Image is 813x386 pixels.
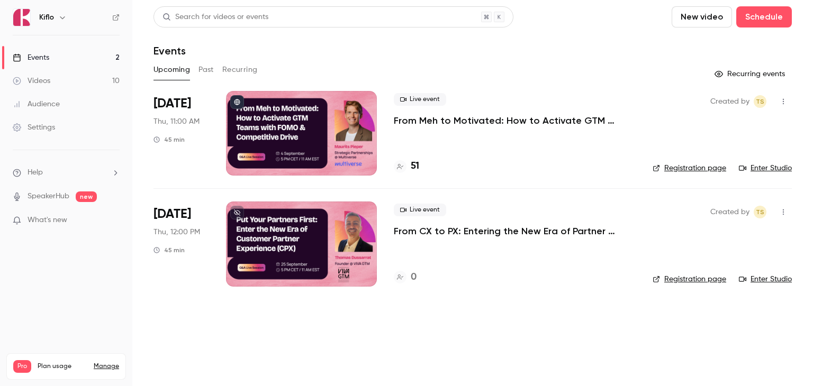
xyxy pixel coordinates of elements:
div: Search for videos or events [162,12,268,23]
span: TS [756,206,764,218]
a: Manage [94,362,119,371]
div: Settings [13,122,55,133]
span: Thu, 11:00 AM [153,116,200,127]
button: Recurring events [710,66,792,82]
a: 51 [394,159,419,173]
button: Recurring [222,61,258,78]
button: Schedule [736,6,792,27]
a: SpeakerHub [28,191,69,202]
iframe: Noticeable Trigger [107,216,120,225]
span: Created by [710,95,749,108]
button: Upcoming [153,61,190,78]
div: 45 min [153,135,185,144]
a: From Meh to Motivated: How to Activate GTM Teams with FOMO & Competitive Drive [394,114,636,127]
div: Sep 25 Thu, 5:00 PM (Europe/Rome) [153,201,209,286]
span: [DATE] [153,206,191,223]
li: help-dropdown-opener [13,167,120,178]
span: TS [756,95,764,108]
span: Tomica Stojanovikj [754,206,766,218]
span: Pro [13,360,31,373]
div: Events [13,52,49,63]
a: Registration page [653,274,726,284]
span: Live event [394,93,446,106]
button: New video [672,6,732,27]
span: new [76,191,97,202]
img: Kiflo [13,9,30,26]
a: Enter Studio [739,163,792,173]
span: What's new [28,215,67,226]
span: [DATE] [153,95,191,112]
h4: 51 [411,159,419,173]
button: Past [198,61,214,78]
div: Videos [13,76,50,86]
span: Created by [710,206,749,218]
a: 0 [394,270,417,284]
span: Thu, 12:00 PM [153,227,200,237]
div: Sep 4 Thu, 5:00 PM (Europe/Rome) [153,91,209,176]
a: From CX to PX: Entering the New Era of Partner Experience [394,225,636,237]
span: Plan usage [38,362,87,371]
a: Enter Studio [739,274,792,284]
a: Registration page [653,163,726,173]
div: 45 min [153,246,185,254]
div: Audience [13,99,60,109]
h1: Events [153,44,186,57]
span: Tomica Stojanovikj [754,95,766,108]
h4: 0 [411,270,417,284]
h6: Kiflo [39,12,54,23]
span: Live event [394,204,446,216]
span: Help [28,167,43,178]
